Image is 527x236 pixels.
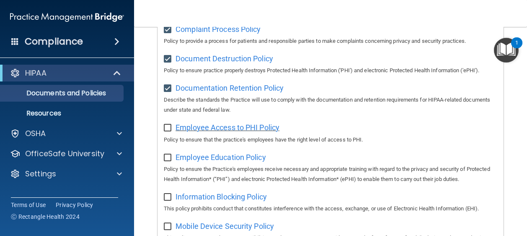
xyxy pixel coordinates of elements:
p: This policy prohibits conduct that constitutes interference with the access, exchange, or use of ... [164,204,497,214]
a: Settings [10,169,122,179]
p: OfficeSafe University [25,149,104,159]
span: Employee Education Policy [176,153,266,162]
p: HIPAA [25,68,46,78]
iframe: Drift Widget Chat Controller [382,176,517,210]
p: Policy to ensure that the practice's employees have the right level of access to PHI. [164,135,497,145]
p: Settings [25,169,56,179]
span: Mobile Device Security Policy [176,222,274,231]
span: Complaint Process Policy [176,25,261,34]
p: Describe the standards the Practice will use to comply with the documentation and retention requi... [164,95,497,115]
a: HIPAA [10,68,121,78]
span: Information Blocking Policy [176,192,267,201]
p: Resources [5,109,120,118]
span: Employee Access to PHI Policy [176,123,279,132]
span: Ⓒ Rectangle Health 2024 [11,212,80,221]
a: OfficeSafe University [10,149,122,159]
p: Documents and Policies [5,89,120,97]
p: Policy to ensure the Practice's employees receive necessary and appropriate training with regard ... [164,164,497,184]
p: Policy to provide a process for patients and responsible parties to make complaints concerning pr... [164,36,497,46]
img: PMB logo [10,9,124,26]
span: Document Destruction Policy [176,54,273,63]
div: 1 [515,43,518,54]
span: Documentation Retention Policy [176,84,284,92]
a: OSHA [10,128,122,139]
a: Terms of Use [11,201,46,209]
h4: Compliance [25,36,83,47]
p: OSHA [25,128,46,139]
a: Privacy Policy [56,201,93,209]
p: Policy to ensure practice properly destroys Protected Health Information ('PHI') and electronic P... [164,66,497,76]
button: Open Resource Center, 1 new notification [494,38,519,63]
